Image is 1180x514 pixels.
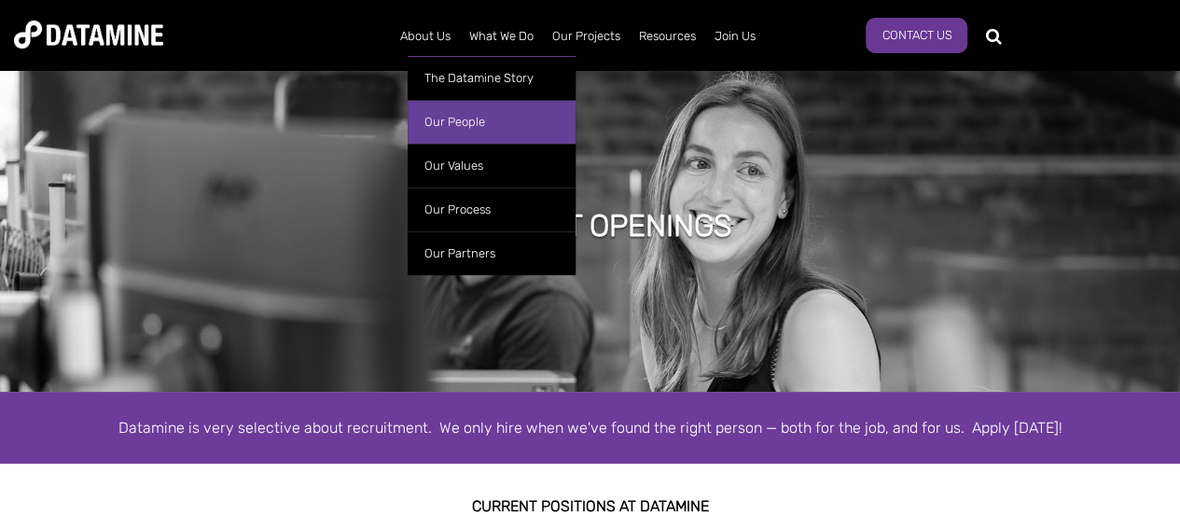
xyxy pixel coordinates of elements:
img: Datamine [14,21,163,49]
h1: Current Openings [449,205,732,246]
a: Our Process [408,188,576,231]
a: Our Values [408,144,576,188]
a: Resources [630,12,705,61]
div: Datamine is very selective about recruitment. We only hire when we've found the right person — bo... [59,415,1122,440]
a: Our Projects [543,12,630,61]
a: The Datamine Story [408,56,576,100]
a: Join Us [705,12,765,61]
a: About Us [391,12,460,61]
a: Contact Us [866,18,967,53]
a: Our Partners [408,231,576,275]
a: Our People [408,100,576,144]
a: What We Do [460,12,543,61]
